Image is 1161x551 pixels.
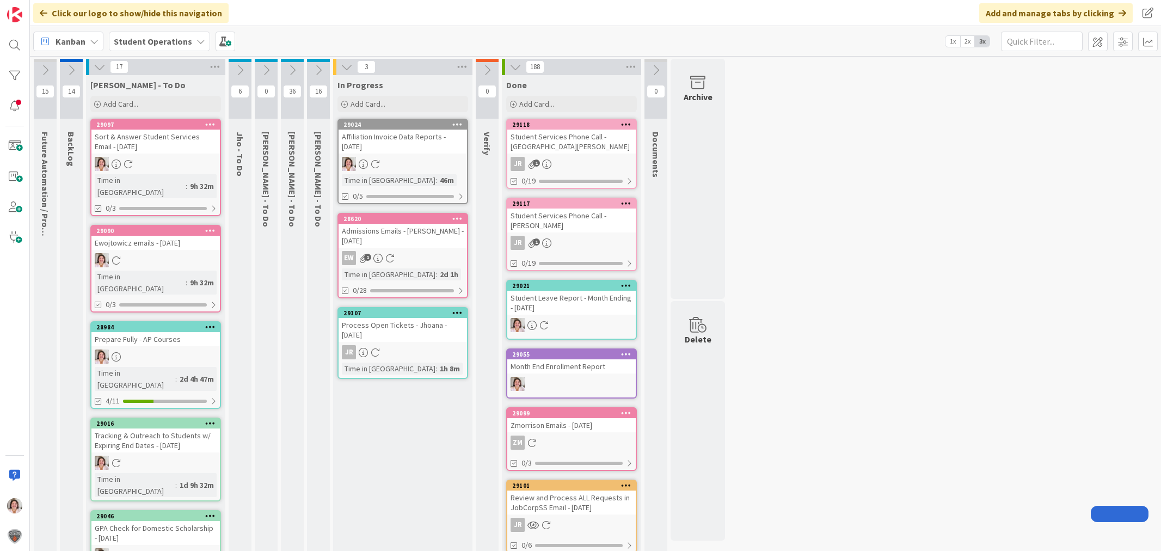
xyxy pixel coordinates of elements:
[507,281,636,291] div: 29021
[91,236,220,250] div: Ewojtowicz emails - [DATE]
[106,395,120,407] span: 4/11
[91,419,220,452] div: 29016Tracking & Outreach to Students w/ Expiring End Dates - [DATE]
[507,199,636,232] div: 29117Student Services Phone Call - [PERSON_NAME]
[511,518,525,532] div: JR
[91,226,220,250] div: 29090Ewojtowicz emails - [DATE]
[337,79,383,90] span: In Progress
[437,363,463,375] div: 1h 8m
[62,85,81,98] span: 14
[91,322,220,346] div: 28984Prepare Fully - AP Courses
[339,345,467,359] div: JR
[175,479,177,491] span: :
[364,254,371,261] span: 1
[91,226,220,236] div: 29090
[353,285,367,296] span: 0/28
[91,511,220,545] div: 29046GPA Check for Domestic Scholarship - [DATE]
[91,419,220,428] div: 29016
[96,323,220,331] div: 28984
[507,408,636,432] div: 29099Zmorrison Emails - [DATE]
[339,157,467,171] div: EW
[521,175,536,187] span: 0/19
[339,214,467,224] div: 28620
[685,333,711,346] div: Delete
[437,174,457,186] div: 46m
[339,130,467,154] div: Affiliation Invoice Data Reports - [DATE]
[979,3,1133,23] div: Add and manage tabs by clicking
[647,85,665,98] span: 0
[257,85,275,98] span: 0
[533,238,540,246] span: 1
[512,200,636,207] div: 29117
[91,322,220,332] div: 28984
[287,132,298,227] span: Eric - To Do
[521,457,532,469] span: 0/3
[519,99,554,109] span: Add Card...
[103,99,138,109] span: Add Card...
[511,377,525,391] img: EW
[177,373,217,385] div: 2d 4h 47m
[507,157,636,171] div: JR
[507,120,636,130] div: 29118
[96,420,220,427] div: 29016
[36,85,54,98] span: 15
[187,277,217,289] div: 9h 32m
[507,236,636,250] div: JR
[342,345,356,359] div: JR
[261,132,272,227] span: Zaida - To Do
[512,409,636,417] div: 29099
[91,428,220,452] div: Tracking & Outreach to Students w/ Expiring End Dates - [DATE]
[478,85,496,98] span: 0
[435,174,437,186] span: :
[95,456,109,470] img: EW
[506,79,527,90] span: Done
[7,498,22,513] img: EW
[507,350,636,359] div: 29055
[650,132,661,177] span: Documents
[435,363,437,375] span: :
[91,120,220,154] div: 29097Sort & Answer Student Services Email - [DATE]
[186,277,187,289] span: :
[339,120,467,154] div: 29024Affiliation Invoice Data Reports - [DATE]
[342,363,435,375] div: Time in [GEOGRAPHIC_DATA]
[482,132,493,155] span: Verify
[684,90,712,103] div: Archive
[339,318,467,342] div: Process Open Tickets - Jhoana - [DATE]
[507,359,636,374] div: Month End Enrollment Report
[175,373,177,385] span: :
[96,121,220,128] div: 29097
[512,121,636,128] div: 29118
[512,351,636,358] div: 29055
[353,191,363,202] span: 0/5
[526,60,544,74] span: 188
[507,120,636,154] div: 29118Student Services Phone Call - [GEOGRAPHIC_DATA][PERSON_NAME]
[7,529,22,544] img: avatar
[339,308,467,318] div: 29107
[435,268,437,280] span: :
[507,377,636,391] div: EW
[110,60,128,74] span: 17
[342,157,356,171] img: EW
[106,299,116,310] span: 0/3
[507,518,636,532] div: JR
[7,7,22,22] img: Visit kanbanzone.com
[507,291,636,315] div: Student Leave Report - Month Ending - [DATE]
[342,268,435,280] div: Time in [GEOGRAPHIC_DATA]
[511,157,525,171] div: JR
[66,132,77,167] span: BackLog
[512,482,636,489] div: 29101
[313,132,324,227] span: Amanda - To Do
[437,268,461,280] div: 2d 1h
[1001,32,1083,51] input: Quick Filter...
[511,318,525,332] img: EW
[283,85,302,98] span: 36
[96,512,220,520] div: 29046
[91,253,220,267] div: EW
[95,174,186,198] div: Time in [GEOGRAPHIC_DATA]
[186,180,187,192] span: :
[533,160,540,167] span: 1
[114,36,192,47] b: Student Operations
[187,180,217,192] div: 9h 32m
[521,540,532,551] span: 0/6
[342,174,435,186] div: Time in [GEOGRAPHIC_DATA]
[339,308,467,342] div: 29107Process Open Tickets - Jhoana - [DATE]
